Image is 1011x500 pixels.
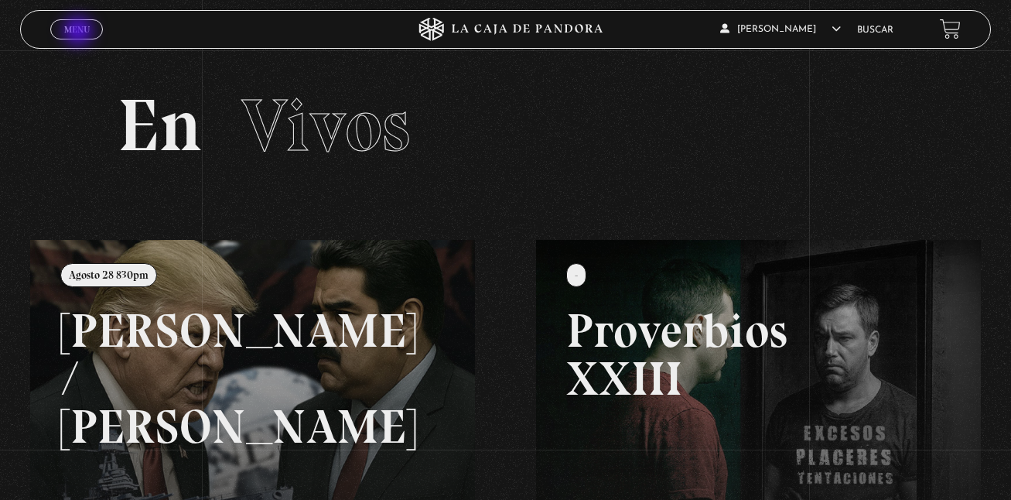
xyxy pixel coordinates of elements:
span: Cerrar [59,38,95,49]
span: [PERSON_NAME] [720,25,841,34]
a: View your shopping cart [940,19,961,39]
a: Buscar [857,26,893,35]
h2: En [118,89,894,163]
span: Vivos [241,81,410,170]
span: Menu [64,25,90,34]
